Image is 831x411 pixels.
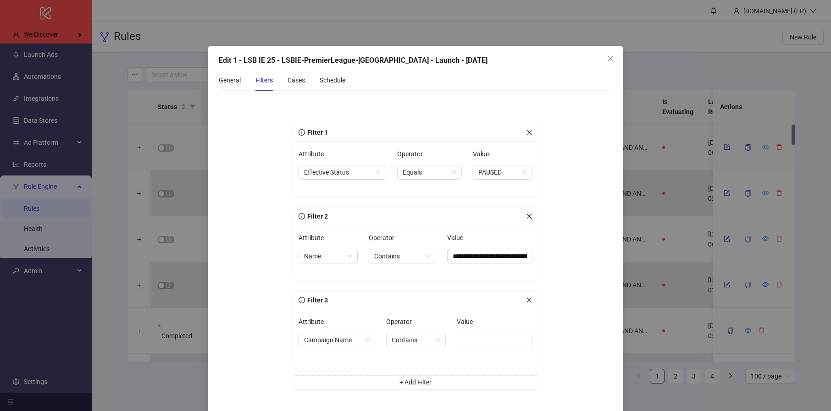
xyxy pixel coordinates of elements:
span: PAUSED [478,165,527,179]
label: Operator [386,314,418,329]
span: Campaign Name [304,333,370,347]
span: Contains [374,249,431,263]
div: Edit 1 - LSB IE 25 - LSBIE-PremierLeague-[GEOGRAPHIC_DATA] - Launch - [DATE] [219,55,612,66]
span: Contains [392,333,440,347]
div: General [219,75,241,85]
div: Filters [255,75,273,85]
span: Filter 2 [305,213,328,220]
div: Schedule [320,75,345,85]
span: + Add Filter [399,378,432,386]
label: Operator [369,230,400,245]
label: Attribute [299,314,330,329]
span: close [526,297,532,303]
span: Equals [403,165,456,179]
label: Value [447,230,469,245]
span: Effective Status [304,165,381,179]
label: Value [473,147,495,161]
span: info-circle [299,129,305,136]
span: close [526,213,532,219]
button: + Add Filter [293,375,538,390]
input: Value [447,249,532,263]
span: info-circle [299,297,305,303]
span: Name [304,249,352,263]
input: Value [457,333,532,347]
label: Attribute [299,230,330,245]
span: close [526,129,532,136]
div: Cases [288,75,305,85]
span: Filter 3 [305,296,328,304]
label: Value [457,314,479,329]
span: close [607,55,614,62]
button: Close [603,51,618,66]
span: info-circle [299,213,305,219]
label: Operator [397,147,429,161]
span: Filter 1 [305,129,328,136]
label: Attribute [299,147,330,161]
